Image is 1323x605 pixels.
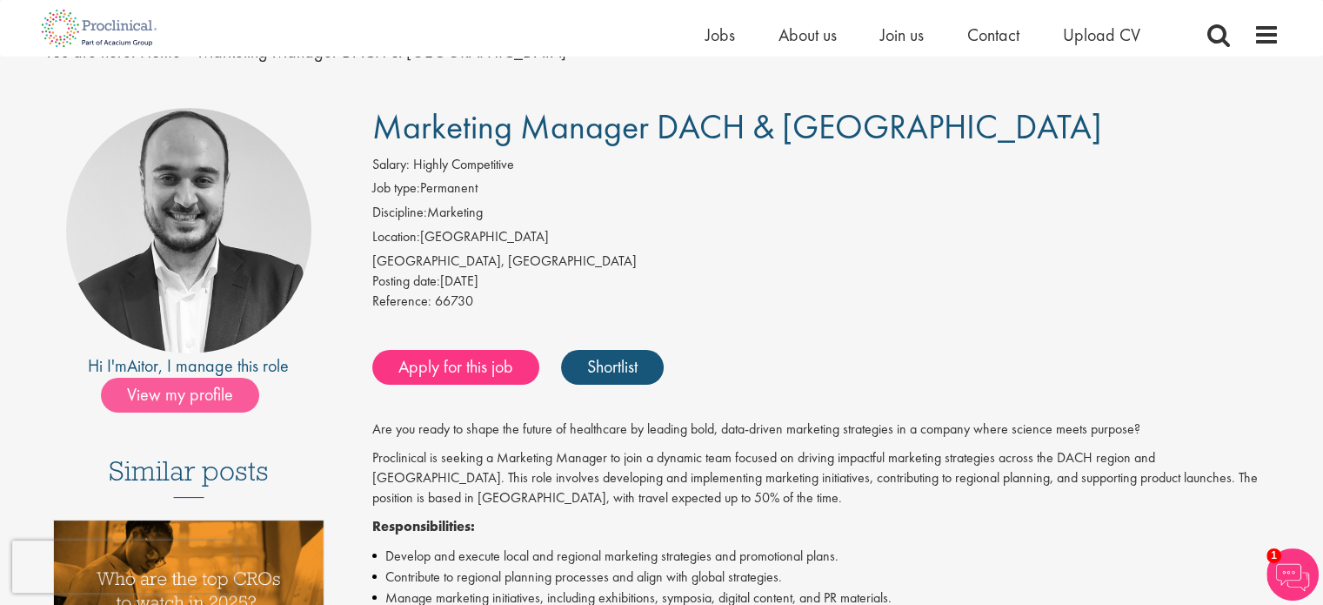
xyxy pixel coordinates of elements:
iframe: reCAPTCHA [12,541,235,593]
label: Salary: [372,155,410,175]
span: Highly Competitive [413,155,514,173]
a: Aitor [127,354,158,377]
p: Proclinical is seeking a Marketing Manager to join a dynamic team focused on driving impactful ma... [372,448,1280,508]
label: Job type: [372,178,420,198]
span: Posting date: [372,272,440,290]
label: Location: [372,227,420,247]
span: View my profile [101,378,259,413]
a: About us [778,24,837,46]
li: Develop and execute local and regional marketing strategies and promotional plans. [372,546,1280,567]
div: [GEOGRAPHIC_DATA], [GEOGRAPHIC_DATA] [372,252,1280,272]
a: Jobs [705,24,735,46]
span: 66730 [435,292,473,310]
span: Marketing Manager DACH & [GEOGRAPHIC_DATA] [372,104,1102,149]
label: Reference: [372,292,431,312]
div: [DATE] [372,272,1280,292]
a: Apply for this job [372,350,539,385]
h3: Similar posts [109,456,269,498]
p: Are you ready to shape the future of healthcare by leading bold, data-driven marketing strategies... [372,420,1280,440]
a: Contact [967,24,1019,46]
img: Chatbot [1266,548,1319,601]
li: Contribute to regional planning processes and align with global strategies. [372,567,1280,588]
a: Shortlist [561,350,664,385]
strong: Responsibilities: [372,517,475,535]
label: Discipline: [372,203,427,223]
a: Upload CV [1063,24,1140,46]
img: imeage of recruiter Aitor Melia [66,108,311,353]
li: Marketing [372,203,1280,227]
a: View my profile [101,381,277,404]
div: Hi I'm , I manage this role [44,353,334,379]
a: Join us [880,24,924,46]
span: 1 [1266,548,1281,563]
li: Permanent [372,178,1280,203]
li: [GEOGRAPHIC_DATA] [372,227,1280,252]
